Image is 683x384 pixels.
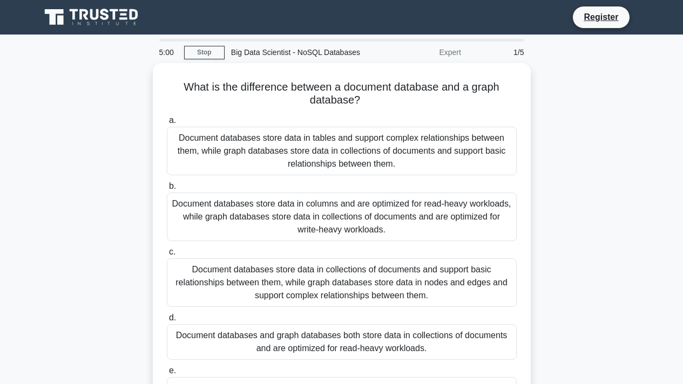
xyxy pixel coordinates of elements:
div: 1/5 [468,42,531,63]
div: 5:00 [153,42,184,63]
span: c. [169,247,175,256]
div: Document databases store data in columns and are optimized for read-heavy workloads, while graph ... [167,193,517,241]
div: Expert [373,42,468,63]
span: b. [169,181,176,190]
span: e. [169,366,176,375]
div: Document databases and graph databases both store data in collections of documents and are optimi... [167,324,517,360]
a: Register [577,10,625,24]
div: Document databases store data in tables and support complex relationships between them, while gra... [167,127,517,175]
a: Stop [184,46,225,59]
span: d. [169,313,176,322]
div: Document databases store data in collections of documents and support basic relationships between... [167,258,517,307]
span: a. [169,115,176,125]
h5: What is the difference between a document database and a graph database? [166,80,518,107]
div: Big Data Scientist - NoSQL Databases [225,42,373,63]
